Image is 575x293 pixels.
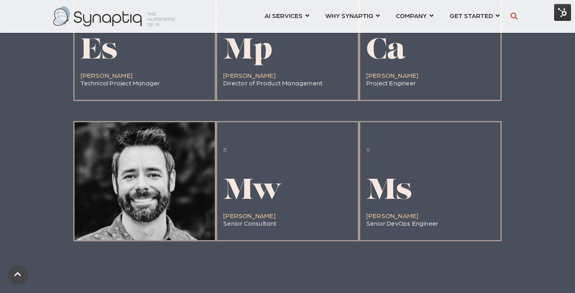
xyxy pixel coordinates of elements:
span: [PERSON_NAME] [366,212,419,219]
a: GET STARTED [450,8,500,23]
span: GET STARTED [450,10,493,21]
span: COMPANY [396,10,427,21]
span: Director of Product Management [223,79,323,87]
span: Senior DevOps Engineer [366,219,438,227]
a: COMPANY [396,8,434,23]
span: Project Engineer [366,79,416,87]
img: synaptiq logo-2 [53,6,175,26]
iframe: Embedded CTA [252,253,324,274]
span: Technical Project Manager [81,79,160,87]
span: Mp [223,37,272,66]
nav: menu [256,2,508,31]
a: AI SERVICES [264,8,309,23]
span: Senior Consultant [223,219,276,227]
span: Ca [366,37,405,66]
span: Mw [223,177,282,206]
span: Es [81,37,117,66]
span: 8 [223,145,227,153]
span: [PERSON_NAME] [81,71,133,79]
span: [PERSON_NAME] [223,71,276,79]
span: AI SERVICES [264,10,303,21]
img: HubSpot Tools Menu Toggle [554,4,571,21]
span: [PERSON_NAME] [223,212,276,219]
span: 9 [366,145,370,153]
span: Ms [366,177,412,206]
span: [PERSON_NAME] [366,71,419,79]
a: WHY SYNAPTIQ [325,8,380,23]
span: WHY SYNAPTIQ [325,10,373,21]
